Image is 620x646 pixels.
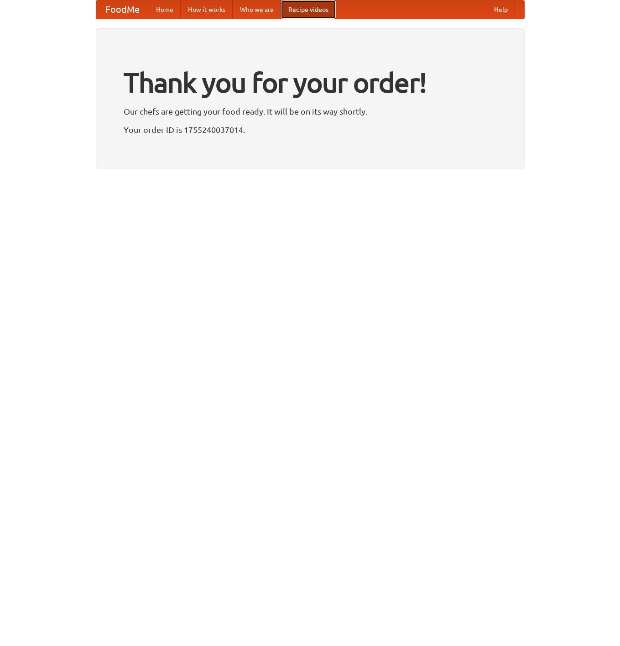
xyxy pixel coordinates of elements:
[124,105,497,118] p: Our chefs are getting your food ready. It will be on its way shortly.
[487,0,515,19] a: Help
[181,0,233,19] a: How it works
[124,61,497,105] h1: Thank you for your order!
[281,0,336,19] a: Recipe videos
[124,123,497,137] p: Your order ID is 1755240037014.
[96,0,149,19] a: FoodMe
[233,0,281,19] a: Who we are
[149,0,181,19] a: Home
